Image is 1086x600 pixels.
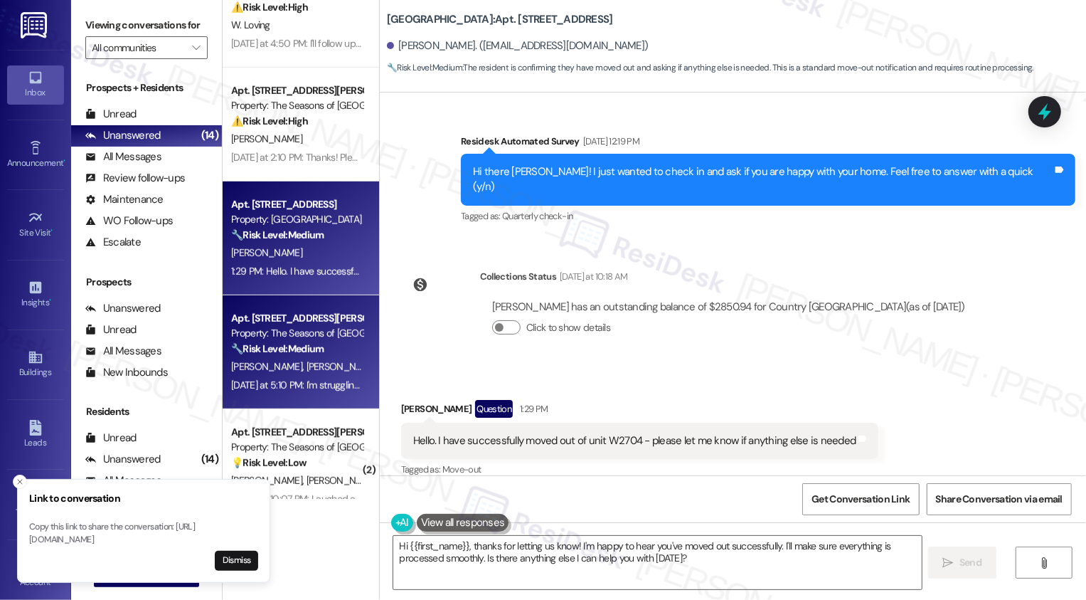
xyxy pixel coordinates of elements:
div: [DATE] at 4:50 PM: I'll follow up with [PERSON_NAME] though I heard she's leaving soon. Can you s... [231,37,917,50]
a: Insights • [7,275,64,314]
button: Send [928,547,997,579]
div: Unanswered [85,452,161,467]
span: Get Conversation Link [811,492,910,507]
div: Property: The Seasons of [GEOGRAPHIC_DATA] [231,98,363,113]
label: Viewing conversations for [85,14,208,36]
a: Buildings [7,345,64,384]
div: 1:29 PM: Hello. I have successfully moved out of unit W2704 - please let me know if anything else... [231,265,674,278]
div: Apt. [STREET_ADDRESS][PERSON_NAME] [231,83,363,98]
span: [PERSON_NAME] [231,360,307,373]
h3: Link to conversation [29,491,258,506]
div: All Messages [85,344,161,359]
div: Unread [85,107,137,122]
div: Tagged as: [401,459,879,480]
div: Apt. [STREET_ADDRESS][PERSON_NAME] [231,311,363,326]
div: Property: The Seasons of [GEOGRAPHIC_DATA] [231,326,363,341]
div: Property: The Seasons of [GEOGRAPHIC_DATA] [231,440,363,455]
div: [PERSON_NAME] [401,400,879,423]
div: Review follow-ups [85,171,185,186]
strong: 🔧 Risk Level: Medium [231,342,324,355]
div: [DATE] 12:19 PM [580,134,639,149]
span: • [63,156,65,166]
span: [PERSON_NAME] [231,246,302,259]
strong: ⚠️ Risk Level: High [231,115,308,127]
div: Hello. I have successfully moved out of unit W2704 - please let me know if anything else is needed [413,433,856,448]
span: [PERSON_NAME] [231,132,302,145]
span: [PERSON_NAME] [306,474,377,487]
div: [DATE] at 10:18 AM [556,269,627,284]
div: Unanswered [85,128,161,143]
span: Quarterly check-in [502,210,573,222]
div: [PERSON_NAME]. ([EMAIL_ADDRESS][DOMAIN_NAME]) [387,38,649,53]
div: Apt. [STREET_ADDRESS][PERSON_NAME] [231,425,363,440]
span: Move-out [442,463,481,475]
div: [DATE] at 5:10 PM: I'm struggling to see the relevance. Would that have an influence on your resp... [231,379,952,391]
div: Maintenance [85,192,164,207]
div: 1:29 PM [516,401,548,416]
div: All Messages [85,149,161,164]
div: Unread [85,431,137,446]
span: [PERSON_NAME] [306,360,381,373]
b: [GEOGRAPHIC_DATA]: Apt. [STREET_ADDRESS] [387,12,613,27]
button: Share Conversation via email [927,483,1072,515]
div: (14) [198,448,222,470]
div: [DATE] at 2:10 PM: Thanks! Please get back to me asap [231,151,455,164]
p: Copy this link to share the conversation: [URL][DOMAIN_NAME] [29,521,258,546]
div: Collections Status [480,269,556,284]
div: (14) [198,125,222,147]
img: ResiDesk Logo [21,12,50,38]
i:  [943,557,954,569]
strong: 🔧 Risk Level: Medium [387,62,462,73]
span: : The resident is confirming they have moved out and asking if anything else is needed. This is a... [387,60,1033,75]
div: Apt. [STREET_ADDRESS] [231,197,363,212]
i:  [1039,557,1050,569]
div: New Inbounds [85,365,168,380]
span: • [49,295,51,305]
div: [PERSON_NAME] has an outstanding balance of $2850.94 for Country [GEOGRAPHIC_DATA] (as of [DATE]) [492,300,965,315]
div: Prospects + Residents [71,80,222,95]
div: Tagged as: [461,206,1075,226]
strong: ⚠️ Risk Level: High [231,1,308,14]
label: Click to show details [526,320,610,335]
div: Property: [GEOGRAPHIC_DATA] [231,212,363,227]
a: Site Visit • [7,206,64,244]
div: Escalate [85,235,141,250]
div: Residesk Automated Survey [461,134,1075,154]
div: WO Follow-ups [85,214,173,228]
a: Leads [7,416,64,454]
a: Account [7,555,64,594]
div: Unanswered [85,301,161,316]
i:  [192,42,200,53]
div: Prospects [71,275,222,290]
div: Hi there [PERSON_NAME]! I just wanted to check in and ask if you are happy with your home. Feel f... [473,164,1053,195]
button: Close toast [13,475,27,489]
button: Dismiss [215,551,258,571]
div: Residents [71,404,222,419]
span: Send [959,555,981,570]
span: Share Conversation via email [936,492,1063,507]
strong: 🔧 Risk Level: Medium [231,228,324,241]
div: Unread [85,322,137,337]
input: All communities [92,36,185,59]
textarea: Hi {{first_name}}, thanks for letting us know! I'm happy to hear you've moved out successfully. I... [393,536,922,589]
button: Get Conversation Link [802,483,919,515]
span: W. Loving [231,19,270,31]
div: Question [475,400,513,418]
span: • [51,226,53,236]
a: Templates • [7,485,64,524]
a: Inbox [7,65,64,104]
strong: 💡 Risk Level: Low [231,456,307,469]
